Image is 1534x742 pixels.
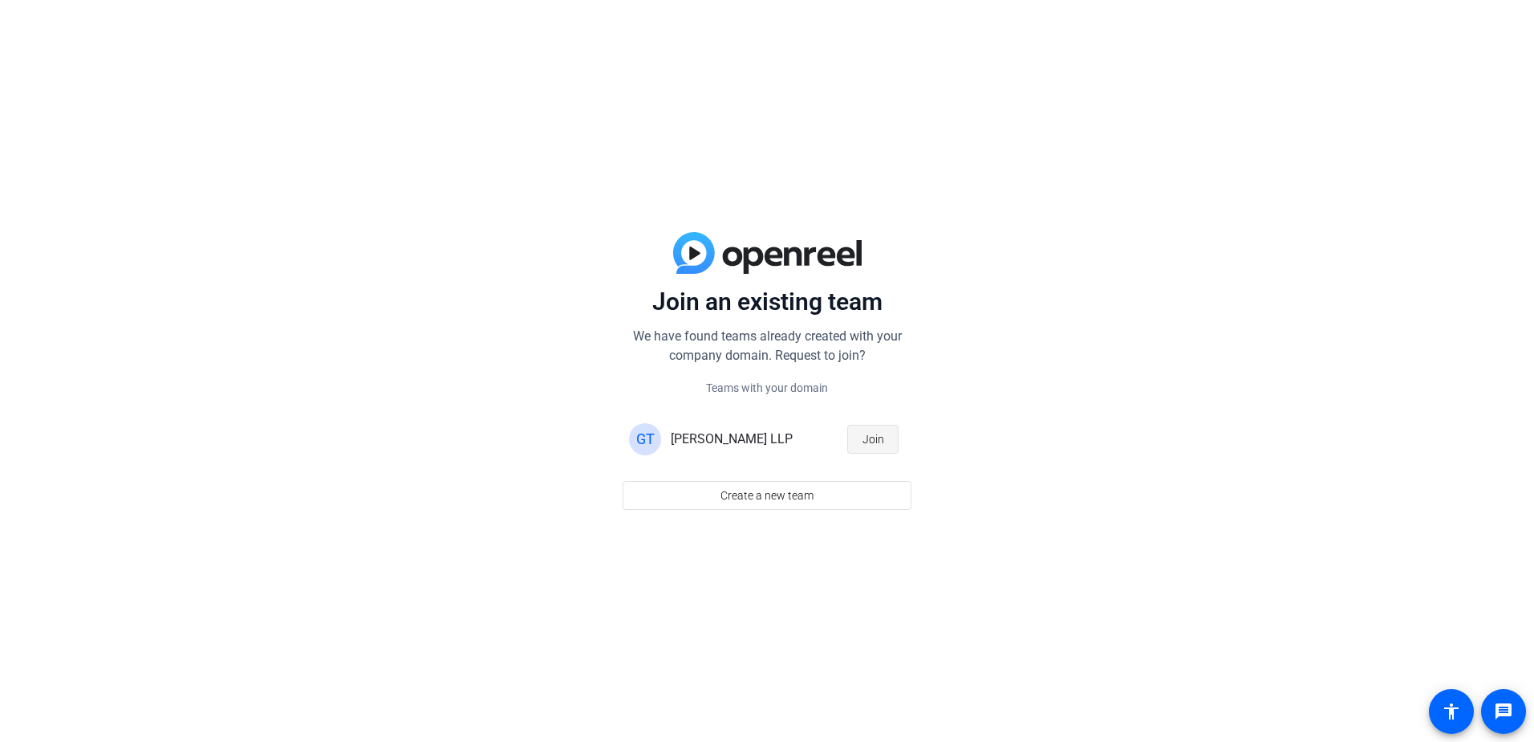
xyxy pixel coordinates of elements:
button: Join [847,425,899,454]
button: Create a new team [623,481,911,510]
span: GT [636,430,655,447]
span: Create a new team [720,480,814,511]
span: [PERSON_NAME] LLP [671,431,793,446]
img: blue-gradient.svg [673,232,862,274]
p: We have found teams already created with your company domain. Request to join? [623,327,911,365]
mat-icon: accessibility [1442,702,1461,721]
p: Join an existing team [623,287,911,317]
p: Teams with your domain [623,378,911,397]
mat-icon: message [1494,702,1513,721]
span: Join [862,424,884,455]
